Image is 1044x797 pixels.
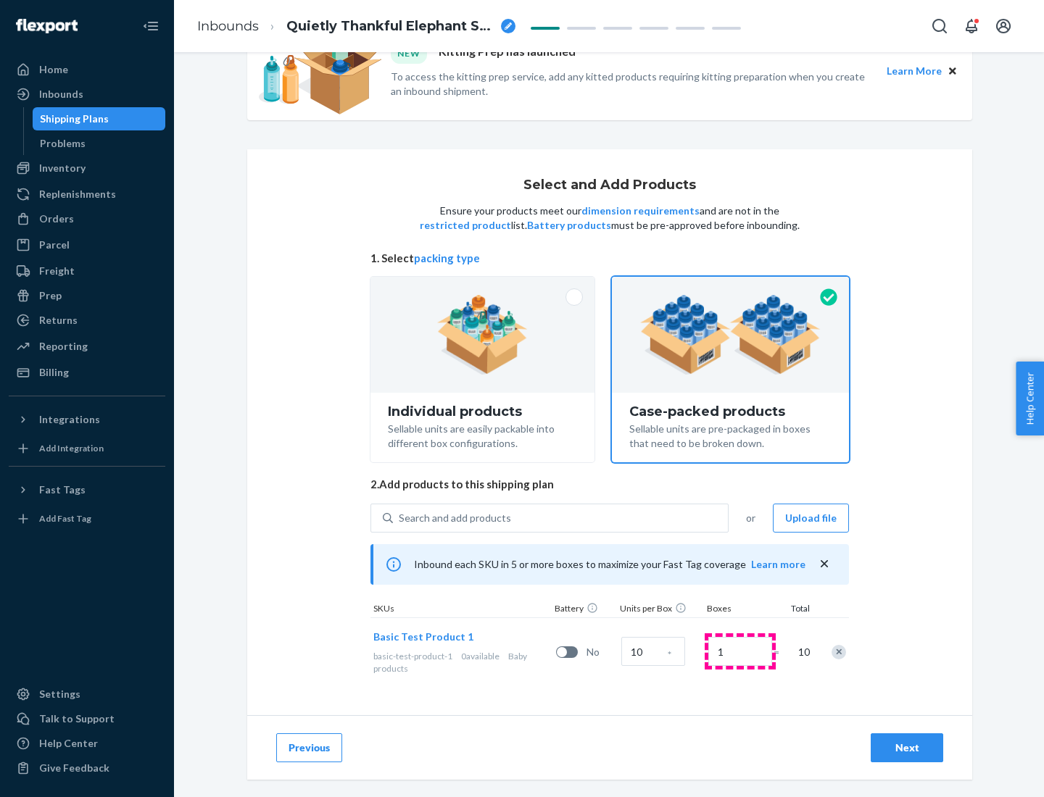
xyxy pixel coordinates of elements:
[388,419,577,451] div: Sellable units are easily packable into different box configurations.
[373,630,473,643] span: Basic Test Product 1
[414,251,480,266] button: packing type
[439,43,576,63] p: Kitting Prep has launched
[391,70,874,99] p: To access the kitting prep service, add any kitted products requiring kitting preparation when yo...
[957,12,986,41] button: Open notifications
[461,651,500,662] span: 0 available
[9,437,165,460] a: Add Integration
[40,136,86,151] div: Problems
[9,157,165,180] a: Inventory
[9,507,165,530] a: Add Fast Tag
[629,404,832,419] div: Case-packed products
[39,339,88,354] div: Reporting
[197,18,259,34] a: Inbounds
[751,557,805,572] button: Learn more
[621,637,685,666] input: Case Quantity
[9,756,165,780] button: Give Feedback
[817,556,832,572] button: close
[1016,362,1044,435] button: Help Center
[832,645,846,659] div: Remove Item
[629,419,832,451] div: Sellable units are pre-packaged in boxes that need to be broken down.
[388,404,577,419] div: Individual products
[9,284,165,307] a: Prep
[9,183,165,206] a: Replenishments
[552,602,617,617] div: Battery
[9,361,165,384] a: Billing
[33,107,166,130] a: Shipping Plans
[523,178,696,193] h1: Select and Add Products
[887,63,942,79] button: Learn More
[39,442,104,454] div: Add Integration
[39,87,83,101] div: Inbounds
[16,19,78,33] img: Flexport logo
[39,761,109,775] div: Give Feedback
[9,335,165,358] a: Reporting
[773,504,849,533] button: Upload file
[527,218,611,233] button: Battery products
[286,17,495,36] span: Quietly Thankful Elephant Seal
[9,259,165,283] a: Freight
[617,602,704,617] div: Units per Box
[370,602,552,617] div: SKUs
[39,288,62,303] div: Prep
[373,651,452,662] span: basic-test-product-1
[9,707,165,730] a: Talk to Support
[640,295,821,375] img: case-pack.59cecea509d18c883b923b81aeac6d0b.png
[33,132,166,155] a: Problems
[39,512,91,525] div: Add Fast Tag
[9,408,165,431] button: Integrations
[391,43,427,63] div: NEW
[795,645,810,659] span: 10
[39,313,78,327] div: Returns
[9,207,165,230] a: Orders
[9,233,165,256] a: Parcel
[9,309,165,332] a: Returns
[9,683,165,706] a: Settings
[587,645,616,659] span: No
[39,212,74,226] div: Orders
[9,732,165,755] a: Help Center
[989,12,1018,41] button: Open account menu
[39,264,75,278] div: Freight
[39,736,98,751] div: Help Center
[39,712,115,726] div: Talk to Support
[871,733,943,762] button: Next
[370,544,849,585] div: Inbound each SKU in 5 or more boxes to maximize your Fast Tag coverage
[39,238,70,252] div: Parcel
[186,5,527,48] ol: breadcrumbs
[39,365,69,380] div: Billing
[708,637,772,666] input: Number of boxes
[945,63,961,79] button: Close
[276,733,342,762] button: Previous
[925,12,954,41] button: Open Search Box
[9,83,165,106] a: Inbounds
[883,740,931,755] div: Next
[40,112,109,126] div: Shipping Plans
[39,412,100,427] div: Integrations
[136,12,165,41] button: Close Navigation
[746,511,755,525] span: or
[370,251,849,266] span: 1. Select
[39,161,86,175] div: Inventory
[9,58,165,81] a: Home
[373,630,473,644] button: Basic Test Product 1
[704,602,776,617] div: Boxes
[418,204,801,233] p: Ensure your products meet our and are not in the list. must be pre-approved before inbounding.
[370,477,849,492] span: 2. Add products to this shipping plan
[9,478,165,501] button: Fast Tags
[39,687,80,701] div: Settings
[581,204,700,218] button: dimension requirements
[373,650,550,675] div: Baby products
[437,295,528,375] img: individual-pack.facf35554cb0f1810c75b2bd6df2d64e.png
[774,645,788,659] span: =
[39,187,116,201] div: Replenishments
[776,602,813,617] div: Total
[420,218,511,233] button: restricted product
[399,511,511,525] div: Search and add products
[39,62,68,77] div: Home
[39,483,86,497] div: Fast Tags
